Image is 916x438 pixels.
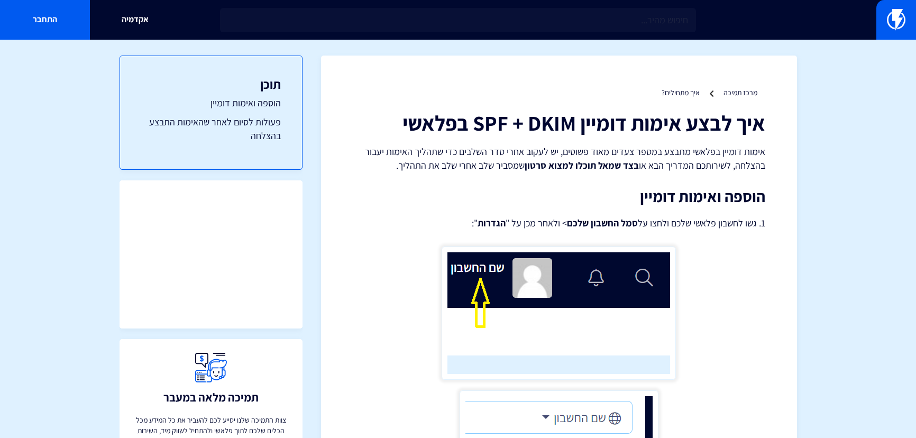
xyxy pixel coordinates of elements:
a: הוספה ואימות דומיין [141,96,281,110]
h3: תמיכה מלאה במעבר [163,391,259,404]
a: פעולות לסיום לאחר שהאימות התבצע בהצלחה [141,115,281,142]
h1: איך לבצע אימות דומיין SPF + DKIM בפלאשי [353,111,765,134]
a: מרכז תמיכה [723,88,757,97]
p: אימות דומיין בפלאשי מתבצע במספר צעדים מאוד פשוטים, יש לעקוב אחרי סדר השלבים כדי שתהליך האימות יעב... [353,145,765,172]
h2: הוספה ואימות דומיין [353,188,765,205]
strong: בצד שמאל תוכלו למצוא סרטון [525,159,639,171]
a: איך מתחילים? [662,88,700,97]
h3: תוכן [141,77,281,91]
input: חיפוש מהיר... [220,8,696,32]
strong: הגדרות [478,217,506,229]
strong: סמל החשבון שלכם [567,217,638,229]
p: 1. גשו לחשבון פלאשי שלכם ולחצו על > ולאחר מכן על " ": [353,216,765,231]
